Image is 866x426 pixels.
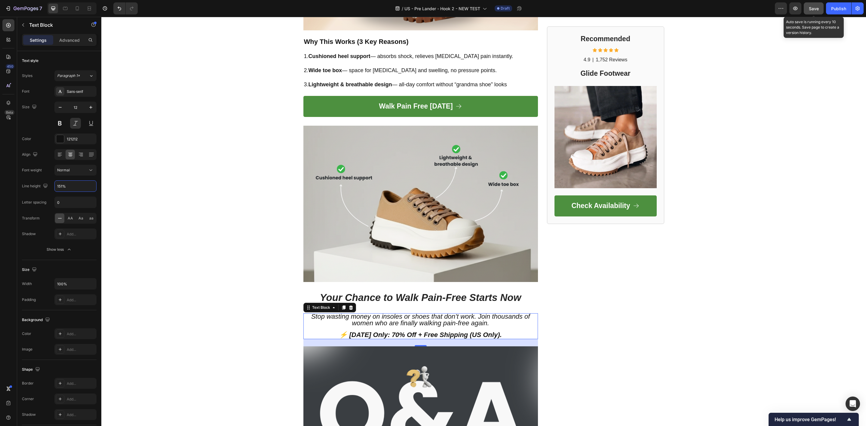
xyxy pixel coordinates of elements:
span: Stop wasting money on insoles or shoes that don’t work. Join thousands of women who are finally w... [210,296,429,310]
button: Normal [54,165,97,176]
strong: Why This Works (3 Key Reasons) [203,21,307,29]
div: Add... [67,347,95,352]
div: Width [22,281,32,287]
input: Auto [55,197,96,208]
span: aa [89,216,94,221]
div: Background [22,316,51,324]
div: Undo/Redo [113,2,138,14]
div: Rich Text Editor. Editing area: main [202,21,437,72]
div: Text Block [210,288,230,293]
div: Align [22,151,39,159]
div: Open Intercom Messenger [846,397,860,411]
p: 3. — all-day comfort without “grandma shoe” looks [203,64,436,71]
div: Border [22,381,34,386]
p: Advanced [59,37,80,43]
h2: Glide Footwear [453,52,555,62]
div: Beta [5,110,14,115]
strong: Walk Pain Free [DATE] [278,85,351,93]
div: 450 [6,64,14,69]
iframe: Design area [101,17,866,426]
span: Normal [57,168,70,172]
div: Size [22,103,38,111]
p: Text Block [29,21,80,29]
div: Font [22,89,29,94]
div: Sans-serif [67,89,95,94]
input: Auto [55,181,96,192]
div: Size [22,266,38,274]
i: Your Chance to Walk Pain-Free Starts Now [219,275,420,286]
div: Add... [67,231,95,237]
p: 1,752 Reviews [494,40,526,46]
div: Add... [67,412,95,418]
div: Line height [22,182,49,190]
div: Add... [67,331,95,337]
button: Publish [826,2,851,14]
button: 7 [2,2,45,14]
a: Check Availability [453,179,555,200]
div: Color [22,136,31,142]
p: Check Availability [470,185,529,194]
span: Draft [501,6,510,11]
p: 2. — space for [MEDICAL_DATA] and swelling, no pressure points. [203,50,436,57]
div: Add... [67,397,95,402]
div: Font weight [22,167,42,173]
div: Color [22,331,31,336]
div: Shadow [22,231,36,237]
div: Image [22,347,32,352]
div: Shape [22,366,41,374]
span: Paragraph 1* [57,73,80,78]
img: gempages_584216933281301258-d4fb96c2-2778-4f4d-86db-1a09ad7a1f14.png [202,109,437,265]
div: Add... [67,297,95,303]
span: / [402,5,403,12]
strong: Lightweight & breathable design [207,65,291,71]
div: Padding [22,297,36,302]
p: Settings [30,37,47,43]
div: 121212 [67,136,95,142]
button: Show survey - Help us improve GemPages! [775,416,853,423]
div: Text style [22,58,38,63]
p: 7 [39,5,42,12]
input: Auto [55,278,96,289]
img: gempages_584216933281301258-d892f471-81c0-4b34-bf23-149cac28fa9e.webp [453,69,555,171]
p: 1. — absorbs shock, relieves [MEDICAL_DATA] pain instantly. [203,29,436,43]
div: Corner [22,396,34,402]
div: Transform [22,216,40,221]
span: Help us improve GemPages! [775,417,846,422]
div: Publish [831,5,846,12]
div: Letter spacing [22,200,46,205]
p: | [491,40,492,46]
p: 4.9 [482,40,489,46]
div: Styles [22,73,32,78]
span: Save [809,6,819,11]
strong: Cushioned heel support [207,36,269,42]
strong: Wide toe box [207,51,241,57]
div: Shadow [22,412,36,417]
button: Save [804,2,824,14]
button: Paragraph 1* [54,70,97,81]
a: Walk Pain Free [DATE] [202,79,437,100]
span: US - Pre Lander - Hook 2 - NEW TEST [404,5,480,12]
div: Show less [47,247,72,253]
span: AA [68,216,73,221]
h2: Recommended [453,17,555,27]
button: Show less [22,244,97,255]
strong: ⚡ [DATE] Only: 70% Off + Free Shipping (US Only). [238,314,400,322]
div: Add... [67,381,95,386]
span: Aa [78,216,83,221]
